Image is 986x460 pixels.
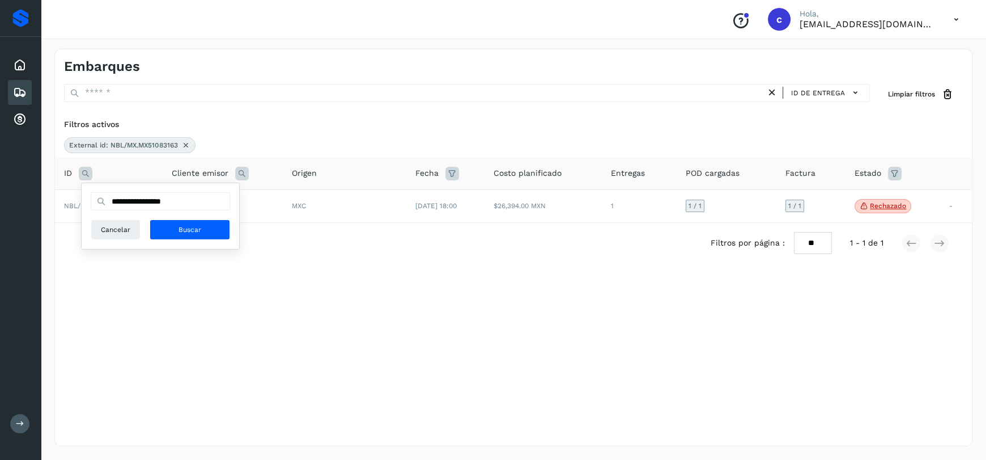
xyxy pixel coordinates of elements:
[64,202,131,210] span: NBL/MX.MX51083163
[172,167,228,179] span: Cliente emisor
[800,19,936,29] p: cuentasespeciales8_met@castores.com.mx
[64,119,963,130] div: Filtros activos
[800,9,936,19] p: Hola,
[415,167,439,179] span: Fecha
[64,58,140,75] h4: Embarques
[8,80,32,105] div: Embarques
[888,89,935,99] span: Limpiar filtros
[69,140,178,150] span: External id: NBL/MX.MX51083163
[788,85,865,101] button: ID de entrega
[64,167,72,179] span: ID
[855,167,881,179] span: Estado
[850,237,883,249] span: 1 - 1 de 1
[494,167,562,179] span: Costo planificado
[292,202,306,210] span: MXC
[940,189,972,223] td: -
[791,88,845,98] span: ID de entrega
[292,167,317,179] span: Origen
[415,202,457,210] span: [DATE] 18:00
[870,202,906,210] p: Rechazado
[64,137,195,153] div: External id: NBL/MX.MX51083163
[686,167,739,179] span: POD cargadas
[484,189,602,223] td: $26,394.00 MXN
[8,53,32,78] div: Inicio
[711,237,785,249] span: Filtros por página :
[785,167,815,179] span: Factura
[788,202,801,209] span: 1 / 1
[8,107,32,132] div: Cuentas por cobrar
[688,202,702,209] span: 1 / 1
[602,189,677,223] td: 1
[611,167,645,179] span: Entregas
[879,84,963,105] button: Limpiar filtros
